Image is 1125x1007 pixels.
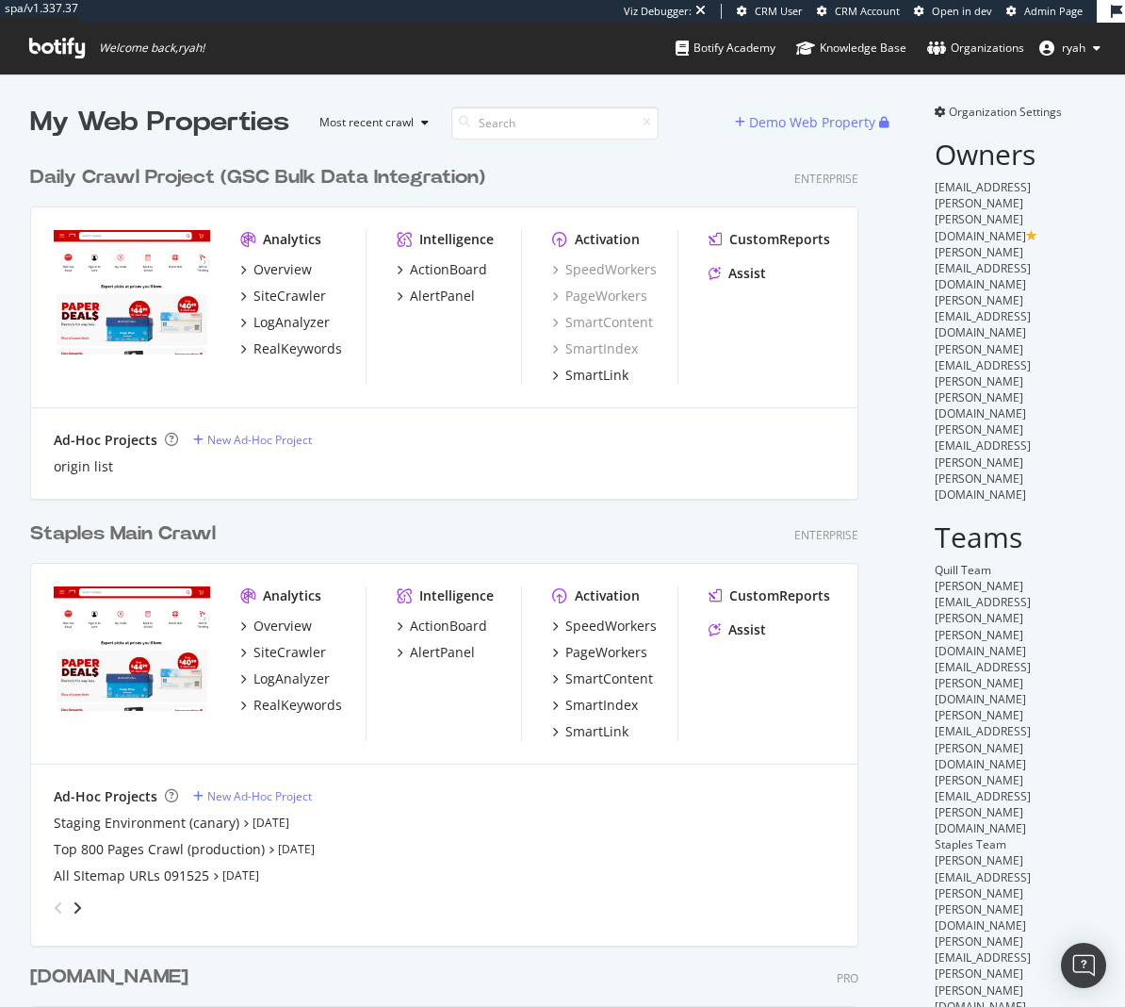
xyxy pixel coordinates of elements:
div: angle-right [71,899,84,917]
div: Staples Team [935,836,1095,852]
a: SmartIndex [552,696,638,715]
div: Most recent crawl [319,117,414,128]
span: [EMAIL_ADDRESS][PERSON_NAME][PERSON_NAME][DOMAIN_NAME] [935,179,1031,243]
div: Organizations [927,39,1024,58]
a: Assist [709,264,766,283]
span: [PERSON_NAME][EMAIL_ADDRESS][PERSON_NAME][DOMAIN_NAME] [935,707,1031,771]
div: Daily Crawl Project (GSC Bulk Data Integration) [30,164,485,191]
a: New Ad-Hoc Project [193,432,312,448]
div: Activation [575,586,640,605]
button: Demo Web Property [735,107,879,138]
div: New Ad-Hoc Project [207,432,312,448]
div: Enterprise [794,527,858,543]
div: [DOMAIN_NAME] [30,964,188,991]
span: [PERSON_NAME][EMAIL_ADDRESS][PERSON_NAME][PERSON_NAME][DOMAIN_NAME] [935,852,1031,933]
a: SiteCrawler [240,643,326,662]
div: ActionBoard [410,260,487,279]
div: Demo Web Property [749,113,875,132]
a: Assist [709,620,766,639]
div: SmartContent [565,669,653,688]
span: [PERSON_NAME][EMAIL_ADDRESS][DOMAIN_NAME] [935,292,1031,340]
div: Intelligence [419,230,494,249]
span: [PERSON_NAME][EMAIL_ADDRESS][PERSON_NAME][PERSON_NAME][DOMAIN_NAME] [935,421,1031,503]
span: [PERSON_NAME][EMAIL_ADDRESS][PERSON_NAME][PERSON_NAME][DOMAIN_NAME] [935,341,1031,422]
a: [DATE] [253,815,289,831]
div: SmartIndex [565,696,638,715]
a: SiteCrawler [240,287,326,305]
div: Ad-Hoc Projects [54,431,157,450]
div: Knowledge Base [796,39,906,58]
div: Ad-Hoc Projects [54,787,157,806]
h2: Owners [935,139,1095,170]
div: SmartLink [565,722,628,741]
a: ActionBoard [397,617,487,636]
a: SpeedWorkers [552,617,657,636]
a: All SItemap URLs 091525 [54,867,209,885]
span: Admin Page [1024,4,1083,18]
a: LogAnalyzer [240,313,330,332]
a: AlertPanel [397,287,475,305]
a: CRM Account [817,4,900,19]
span: CRM Account [835,4,900,18]
a: Staging Environment (canary) [54,814,239,833]
div: CustomReports [729,230,830,249]
a: SmartIndex [552,339,638,358]
div: LogAnalyzer [253,313,330,332]
a: [DATE] [278,841,315,857]
a: Daily Crawl Project (GSC Bulk Data Integration) [30,164,493,191]
div: Staples Main Crawl [30,520,216,548]
a: LogAnalyzer [240,669,330,688]
a: PageWorkers [552,287,647,305]
span: Welcome back, ryah ! [99,41,204,56]
div: Analytics [263,586,321,605]
div: Overview [253,617,312,636]
span: Organization Settings [949,104,1062,120]
a: Admin Page [1006,4,1083,19]
div: Intelligence [419,586,494,605]
div: CustomReports [729,586,830,605]
span: [PERSON_NAME][EMAIL_ADDRESS][PERSON_NAME][PERSON_NAME][DOMAIN_NAME] [935,578,1031,659]
img: staples.com [54,230,210,355]
div: ActionBoard [410,617,487,636]
span: Open in dev [932,4,992,18]
a: RealKeywords [240,696,342,715]
div: Botify Academy [676,39,775,58]
div: Enterprise [794,171,858,187]
span: [PERSON_NAME][EMAIL_ADDRESS][PERSON_NAME][DOMAIN_NAME] [935,772,1031,836]
div: Activation [575,230,640,249]
a: SmartContent [552,313,653,332]
a: [DATE] [222,867,259,883]
a: ActionBoard [397,260,487,279]
button: ryah [1024,33,1116,63]
a: CRM User [737,4,803,19]
a: Open in dev [914,4,992,19]
div: AlertPanel [410,643,475,662]
div: SpeedWorkers [565,617,657,636]
a: Knowledge Base [796,23,906,74]
div: SmartLink [565,366,628,385]
a: CustomReports [709,230,830,249]
a: SpeedWorkers [552,260,657,279]
a: AlertPanel [397,643,475,662]
div: Overview [253,260,312,279]
div: Viz Debugger: [624,4,692,19]
input: Search [451,107,659,140]
div: angle-left [46,893,71,923]
div: PageWorkers [565,643,647,662]
img: staples.com [54,586,210,712]
a: Demo Web Property [735,114,879,130]
div: RealKeywords [253,696,342,715]
a: CustomReports [709,586,830,605]
a: Top 800 Pages Crawl (production) [54,840,265,859]
a: origin list [54,457,113,476]
div: Open Intercom Messenger [1061,943,1106,988]
a: New Ad-Hoc Project [193,788,312,804]
h2: Teams [935,521,1095,553]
